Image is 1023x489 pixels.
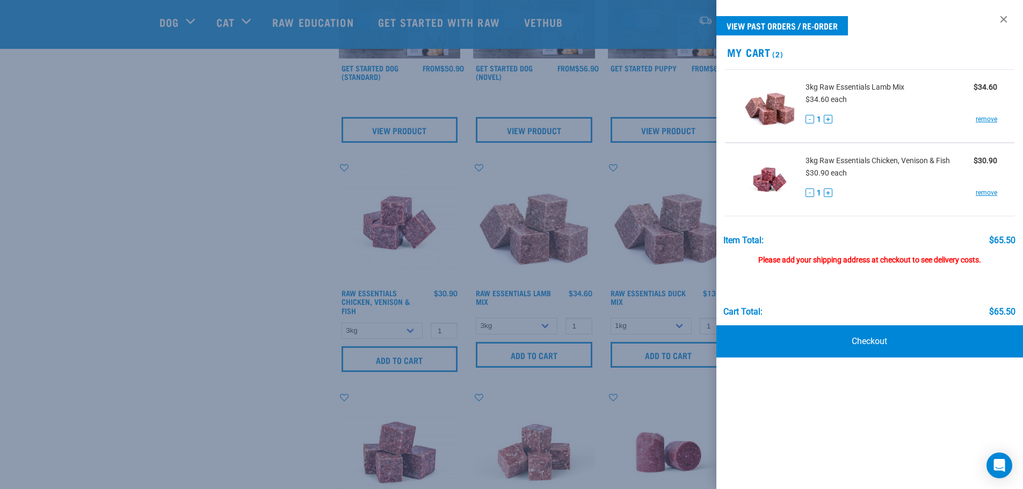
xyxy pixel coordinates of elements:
a: remove [976,188,997,198]
span: 1 [817,114,821,125]
div: Open Intercom Messenger [986,452,1012,478]
span: $34.60 each [806,95,847,104]
span: 1 [817,187,821,199]
img: Raw Essentials Lamb Mix [742,78,797,134]
span: 3kg Raw Essentials Lamb Mix [806,82,904,93]
div: Item Total: [723,236,764,245]
span: (2) [771,52,783,56]
a: View past orders / re-order [716,16,848,35]
span: 3kg Raw Essentials Chicken, Venison & Fish [806,155,950,166]
span: $30.90 each [806,169,847,177]
div: Cart total: [723,307,763,317]
button: + [824,115,832,123]
button: - [806,188,814,197]
strong: $30.90 [974,156,997,165]
div: $65.50 [989,236,1015,245]
button: + [824,188,832,197]
img: Raw Essentials Chicken, Venison & Fish [742,152,797,207]
a: remove [976,114,997,124]
div: Please add your shipping address at checkout to see delivery costs. [723,245,1015,265]
div: $65.50 [989,307,1015,317]
button: - [806,115,814,123]
strong: $34.60 [974,83,997,91]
